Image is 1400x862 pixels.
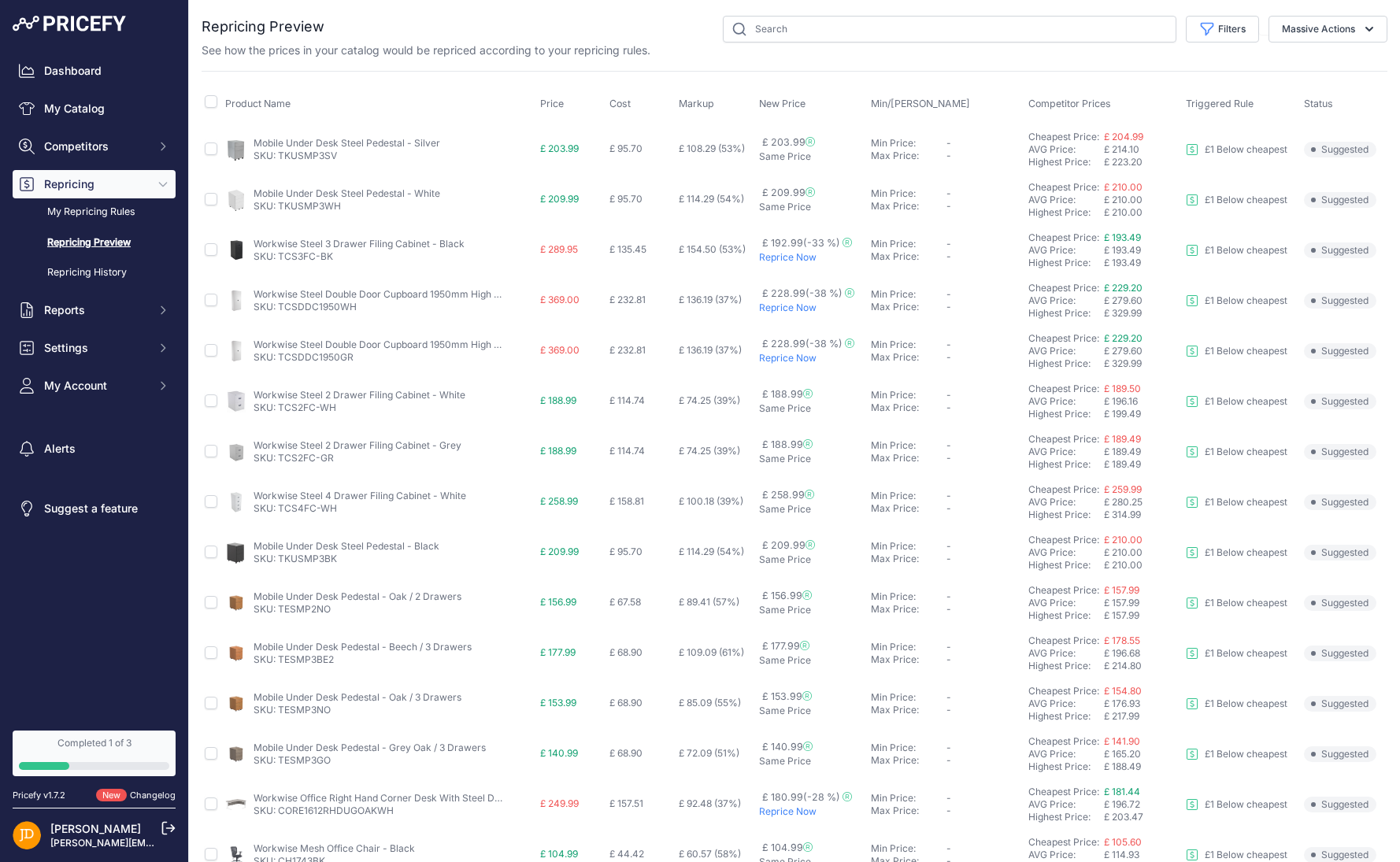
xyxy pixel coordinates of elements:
span: £ 181.44 [1104,786,1140,797]
span: Suggested [1304,595,1376,611]
div: Max Price: [871,452,946,464]
span: £ 135.45 [609,243,646,255]
nav: Sidebar [13,57,176,712]
a: Suggest a feature [13,494,176,523]
a: SKU: TKUSMP3WH [254,200,341,212]
a: SKU: TKUSMP3SV [254,150,337,161]
a: Highest Price: [1028,156,1091,168]
span: - [946,187,951,199]
span: £ 223.20 [1104,156,1143,168]
span: £ 68.90 [609,646,643,658]
span: - [946,401,951,413]
span: £ 109.09 (61%) [679,646,744,658]
span: £ 114.29 (54%) [679,193,744,205]
a: Highest Price: [1028,559,1091,571]
a: Cheapest Price: [1028,685,1099,697]
span: - [946,150,951,161]
div: £ 214.10 [1104,143,1180,156]
a: Workwise Office Right Hand Corner Desk With Steel Double Upright Cantilever Frame - 1600X1200 / A... [254,792,812,804]
p: £1 Below cheapest [1205,798,1287,811]
div: AVG Price: [1028,294,1104,307]
span: Repricing [44,176,147,192]
span: Min/[PERSON_NAME] [871,98,970,109]
a: SKU: TCSDDC1950WH [254,301,357,313]
a: £1 Below cheapest [1186,194,1287,206]
span: £ 108.29 (53%) [679,142,745,154]
span: - [946,288,951,300]
a: SKU: TESMP2NO [254,603,331,615]
a: SKU: TCS3FC-BK [254,250,333,262]
span: £ 95.70 [609,193,643,205]
span: Status [1304,98,1333,109]
span: £ 136.19 (37%) [679,344,742,356]
span: My Account [44,378,147,394]
a: Changelog [130,790,176,801]
p: £1 Below cheapest [1205,546,1287,559]
a: Cheapest Price: [1028,383,1099,394]
span: £ 329.99 [1104,357,1142,369]
span: £ 154.50 (53%) [679,243,746,255]
span: - [946,553,951,564]
span: £ 156.99 [762,590,812,601]
span: £ 188.99 [762,438,813,450]
div: £ 210.00 [1104,194,1180,206]
div: Min Price: [871,439,946,452]
a: £1 Below cheapest [1186,345,1287,357]
a: SKU: TESMP3GO [254,754,331,766]
a: Cheapest Price: [1028,735,1099,747]
a: £1 Below cheapest [1186,697,1287,710]
div: Max Price: [871,250,946,263]
p: £1 Below cheapest [1205,446,1287,458]
span: £ 228.99 [762,287,854,299]
div: Min Price: [871,137,946,150]
span: - [946,502,951,514]
span: £ 178.55 [1104,634,1140,646]
div: AVG Price: [1028,496,1104,509]
span: - [946,301,951,313]
a: £1 Below cheapest [1186,798,1287,811]
span: £ 229.20 [1104,332,1143,344]
span: £ 228.99 [762,338,854,350]
div: £ 280.25 [1104,496,1180,509]
div: Min Price: [871,540,946,553]
p: Same Price [759,604,865,616]
button: Massive Actions [1269,16,1387,43]
a: Highest Price: [1028,257,1091,268]
a: My Repricing Rules [13,198,176,226]
a: £1 Below cheapest [1186,496,1287,509]
a: Alerts [13,435,176,463]
div: Max Price: [871,603,946,616]
span: £ 209.99 [540,546,579,557]
span: £ 210.00 [1104,181,1143,193]
a: Highest Price: [1028,760,1091,772]
span: Price [540,98,564,109]
a: Mobile Under Desk Steel Pedestal - Black [254,540,439,552]
div: AVG Price: [1028,345,1104,357]
img: Pricefy Logo [13,16,126,31]
p: £1 Below cheapest [1205,395,1287,408]
span: - [946,339,951,350]
span: Markup [679,98,714,109]
span: £ 204.99 [1104,131,1143,142]
span: £ 189.49 [1104,433,1141,445]
div: Min Price: [871,641,946,653]
p: £1 Below cheapest [1205,849,1287,861]
span: £ 314.99 [1104,509,1141,520]
span: Suggested [1304,494,1376,510]
p: £1 Below cheapest [1205,294,1287,307]
div: Max Price: [871,301,946,313]
div: Max Price: [871,150,946,162]
a: £1 Below cheapest [1186,546,1287,559]
a: Workwise Steel Double Door Cupboard 1950mm High - White [254,288,527,300]
a: SKU: CORE1612RHDUGOAKWH [254,805,394,816]
a: Mobile Under Desk Pedestal - Oak / 3 Drawers [254,691,461,703]
span: £ 95.70 [609,142,643,154]
a: Cheapest Price: [1028,534,1099,546]
button: Repricing [13,170,176,198]
a: £1 Below cheapest [1186,748,1287,760]
a: £1 Below cheapest [1186,597,1287,609]
a: £ 193.49 [1104,231,1141,243]
span: £ 114.74 [609,445,645,457]
span: - [946,137,951,149]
